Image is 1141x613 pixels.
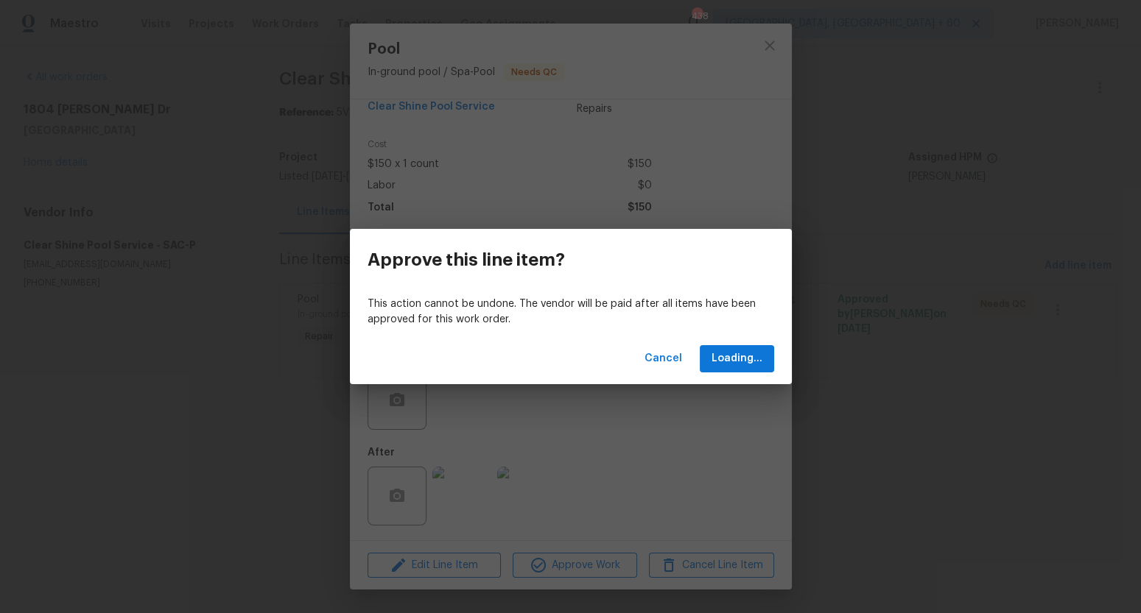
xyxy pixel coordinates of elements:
button: Loading... [700,345,774,372]
button: Cancel [639,345,688,372]
span: Loading... [712,350,762,368]
h3: Approve this line item? [368,249,565,270]
span: Cancel [645,350,682,368]
p: This action cannot be undone. The vendor will be paid after all items have been approved for this... [368,297,774,327]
